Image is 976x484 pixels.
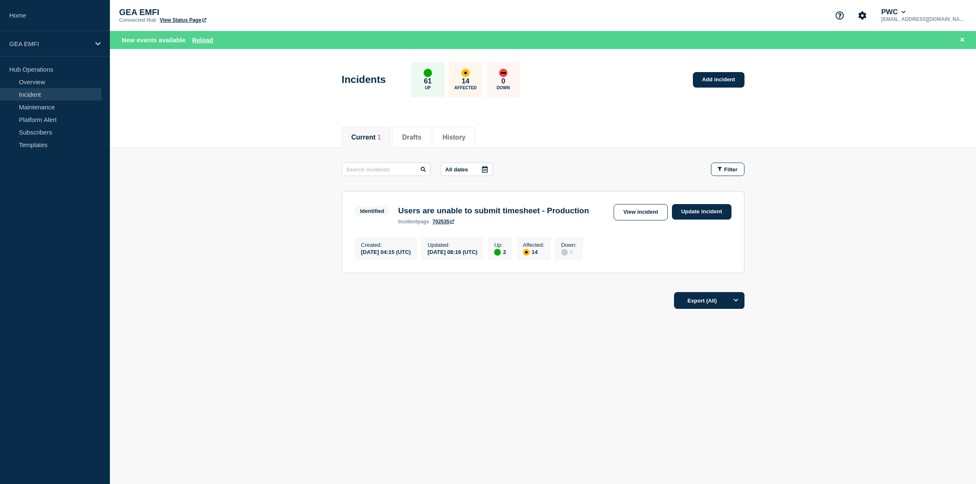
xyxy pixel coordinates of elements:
p: [EMAIL_ADDRESS][DOMAIN_NAME] [880,16,967,22]
p: Up [425,85,431,90]
p: page [398,219,429,225]
p: Down : [561,242,577,248]
div: 14 [523,248,544,256]
button: Reload [192,36,213,44]
a: Update incident [672,204,731,220]
a: View Status Page [160,17,206,23]
button: Support [831,7,848,24]
p: Affected [454,85,476,90]
button: Options [728,292,744,309]
h3: Users are unable to submit timesheet - Production [398,206,589,215]
button: All dates [441,163,493,176]
span: New events available [122,36,185,44]
button: Filter [711,163,744,176]
button: Current 1 [351,134,381,141]
button: History [442,134,466,141]
div: 0 [561,248,577,256]
input: Search incidents [342,163,431,176]
span: Identified [355,206,390,216]
p: Connected Hub [119,17,156,23]
span: 1 [377,134,381,141]
p: Updated : [427,242,477,248]
div: up [494,249,501,256]
button: Drafts [402,134,422,141]
p: Affected : [523,242,544,248]
div: 2 [494,248,506,256]
div: [DATE] 04:15 (UTC) [361,248,411,255]
div: affected [523,249,530,256]
p: Down [497,85,510,90]
div: up [424,69,432,77]
a: View incident [614,204,668,220]
p: 61 [424,77,432,85]
div: affected [461,69,470,77]
span: Filter [724,166,738,173]
button: PWC [880,8,907,16]
a: 702535 [432,219,454,225]
div: down [499,69,508,77]
a: Add incident [693,72,744,88]
p: All dates [445,166,468,173]
div: [DATE] 08:16 (UTC) [427,248,477,255]
p: Created : [361,242,411,248]
p: 0 [501,77,505,85]
div: disabled [561,249,568,256]
button: Export (All) [674,292,744,309]
p: GEA EMFI [9,40,90,47]
span: incident [398,219,417,225]
button: Account settings [854,7,871,24]
p: GEA EMFI [119,8,287,17]
h1: Incidents [342,74,386,85]
p: 14 [461,77,469,85]
p: Up : [494,242,506,248]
